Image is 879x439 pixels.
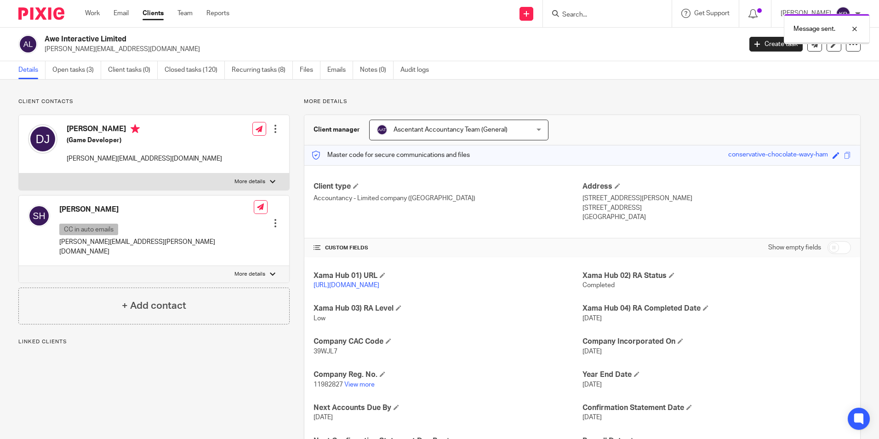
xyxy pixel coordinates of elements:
span: [DATE] [582,348,602,355]
p: More details [234,271,265,278]
span: [DATE] [582,414,602,421]
h4: [PERSON_NAME] [59,205,254,214]
p: [PERSON_NAME][EMAIL_ADDRESS][DOMAIN_NAME] [45,45,736,54]
span: [DATE] [314,414,333,421]
p: [STREET_ADDRESS] [582,203,851,213]
p: Master code for secure communications and files [311,150,470,160]
img: svg%3E [18,35,38,54]
span: Ascentant Accountancy Team (General) [394,127,508,133]
img: svg%3E [377,124,388,135]
img: svg%3E [28,124,57,154]
a: Closed tasks (120) [165,61,225,79]
h4: [PERSON_NAME] [67,124,222,136]
p: [PERSON_NAME][EMAIL_ADDRESS][PERSON_NAME][DOMAIN_NAME] [59,237,254,256]
p: CC in auto emails [59,224,118,235]
a: Team [177,9,193,18]
h4: Next Accounts Due By [314,403,582,413]
h4: Address [582,182,851,191]
p: Accountancy - Limited company ([GEOGRAPHIC_DATA]) [314,194,582,203]
h5: (Game Developer) [67,136,222,145]
a: Clients [143,9,164,18]
a: Client tasks (0) [108,61,158,79]
i: Primary [131,124,140,133]
span: Low [314,315,325,322]
div: conservative-chocolate-wavy-ham [728,150,828,161]
a: [URL][DOMAIN_NAME] [314,282,379,289]
h4: Xama Hub 01) URL [314,271,582,281]
a: Recurring tasks (8) [232,61,293,79]
span: [DATE] [582,381,602,388]
p: [GEOGRAPHIC_DATA] [582,213,851,222]
p: Linked clients [18,338,290,346]
a: Emails [327,61,353,79]
span: Completed [582,282,615,289]
a: Email [114,9,129,18]
a: Work [85,9,100,18]
h4: Client type [314,182,582,191]
h4: Xama Hub 03) RA Level [314,304,582,313]
span: 39WJL7 [314,348,337,355]
h3: Client manager [314,125,360,134]
p: More details [304,98,861,105]
span: 11982827 [314,381,343,388]
h2: Awe Interactive Limited [45,35,597,44]
a: Create task [749,37,803,52]
p: Client contacts [18,98,290,105]
img: svg%3E [28,205,50,227]
a: View more [344,381,375,388]
p: Message sent. [793,24,835,34]
h4: + Add contact [122,299,186,313]
a: Audit logs [400,61,436,79]
span: [DATE] [582,315,602,322]
label: Show empty fields [768,243,821,252]
h4: Company Incorporated On [582,337,851,347]
p: [STREET_ADDRESS][PERSON_NAME] [582,194,851,203]
a: Reports [206,9,229,18]
a: Details [18,61,46,79]
h4: Xama Hub 04) RA Completed Date [582,304,851,313]
h4: Company Reg. No. [314,370,582,380]
h4: CUSTOM FIELDS [314,244,582,252]
p: More details [234,178,265,185]
h4: Xama Hub 02) RA Status [582,271,851,281]
img: svg%3E [836,6,850,21]
a: Files [300,61,320,79]
img: Pixie [18,7,64,20]
h4: Year End Date [582,370,851,380]
p: [PERSON_NAME][EMAIL_ADDRESS][DOMAIN_NAME] [67,154,222,163]
a: Notes (0) [360,61,394,79]
h4: Confirmation Statement Date [582,403,851,413]
a: Open tasks (3) [52,61,101,79]
h4: Company CAC Code [314,337,582,347]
